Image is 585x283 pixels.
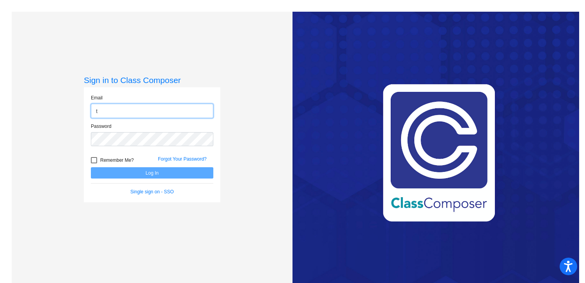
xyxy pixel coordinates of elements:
[84,75,220,85] h3: Sign in to Class Composer
[91,167,213,179] button: Log In
[158,156,207,162] a: Forgot Your Password?
[91,94,103,101] label: Email
[91,123,112,130] label: Password
[130,189,174,195] a: Single sign on - SSO
[100,156,134,165] span: Remember Me?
